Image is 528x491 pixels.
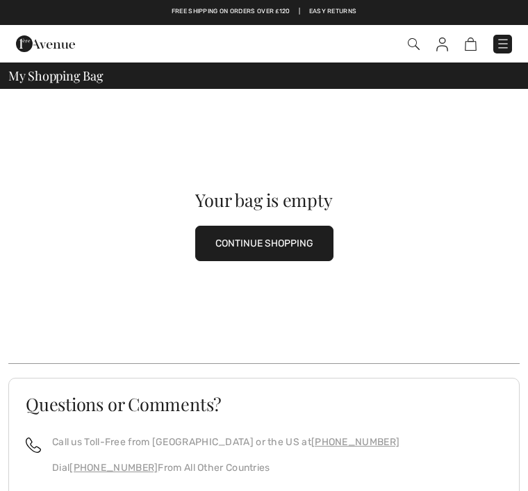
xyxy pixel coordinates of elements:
[52,435,399,449] p: Call us Toll-Free from [GEOGRAPHIC_DATA] or the US at
[26,438,41,453] img: call
[52,460,399,475] p: Dial From All Other Countries
[496,37,510,51] img: Menu
[16,38,75,49] a: 1ère Avenue
[309,7,357,17] a: Easy Returns
[465,38,477,51] img: Shopping Bag
[16,30,75,58] img: 1ère Avenue
[311,436,399,448] a: [PHONE_NUMBER]
[34,191,494,208] div: Your bag is empty
[408,38,420,50] img: Search
[436,38,448,51] img: My Info
[299,7,300,17] span: |
[172,7,290,17] a: Free shipping on orders over ₤120
[26,395,502,413] h3: Questions or Comments?
[195,226,333,261] button: CONTINUE SHOPPING
[69,462,158,474] a: [PHONE_NUMBER]
[8,69,104,82] span: My Shopping Bag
